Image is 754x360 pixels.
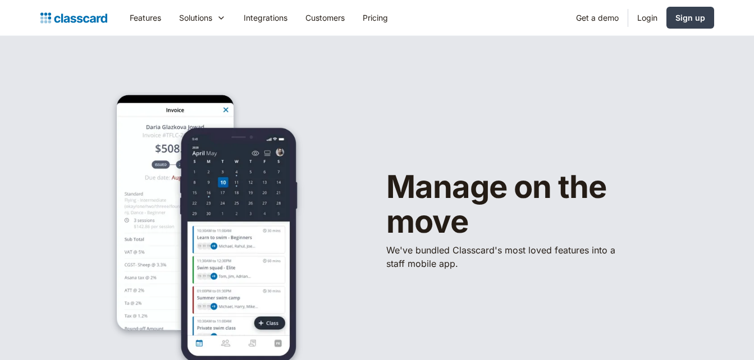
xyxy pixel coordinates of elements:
div: Solutions [170,5,235,30]
a: Features [121,5,170,30]
h1: Manage on the move [386,170,678,239]
a: Integrations [235,5,296,30]
div: Solutions [179,12,212,24]
a: Sign up [666,7,714,29]
a: Pricing [354,5,397,30]
div: Sign up [675,12,705,24]
a: Get a demo [567,5,628,30]
a: home [40,10,107,26]
a: Login [628,5,666,30]
p: We've bundled ​Classcard's most loved features into a staff mobile app. [386,243,622,270]
a: Customers [296,5,354,30]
